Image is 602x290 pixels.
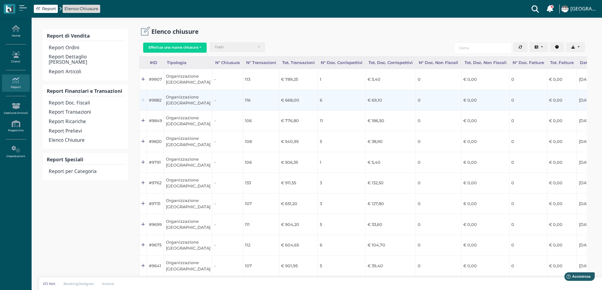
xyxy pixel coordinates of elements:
[6,5,13,13] img: logo
[318,173,365,193] td: 3
[243,110,279,131] td: 106
[318,57,365,69] div: N° Doc. Corrispettivi
[49,69,124,74] h4: Report Articoli
[147,256,164,276] td: #9641
[2,23,29,40] a: Home
[243,214,279,235] td: 111
[164,90,212,110] td: Organizzazione [GEOGRAPHIC_DATA]
[49,45,124,50] h4: Report Ordini
[461,131,509,152] td: € 0,00
[318,110,365,131] td: 11
[279,256,318,276] td: € 901,95
[279,110,318,131] td: € 776,80
[164,152,212,173] td: Organizzazione [GEOGRAPHIC_DATA]
[416,235,461,256] td: 0
[212,173,243,193] td: -
[243,256,279,276] td: 107
[547,110,577,131] td: € 0,00
[47,33,90,39] b: Report di Vendita
[318,152,365,173] td: 1
[147,69,164,90] td: #9907
[243,193,279,214] td: 107
[461,256,509,276] td: € 0,00
[318,69,365,90] td: 1
[509,235,547,256] td: 0
[147,90,164,110] td: #9882
[318,256,365,276] td: 5
[164,173,212,193] td: Organizzazione [GEOGRAPHIC_DATA]
[47,88,122,94] b: Report Finanziari e Transazioni
[42,6,56,12] span: Report
[560,1,598,16] a: ... [GEOGRAPHIC_DATA]
[49,54,124,65] h4: Report Dettaglio [PERSON_NAME]
[461,69,509,90] td: € 0,00
[416,256,461,276] td: 0
[49,109,124,115] h4: Report Transazioni
[47,156,83,163] b: Report Speciali
[279,57,318,69] div: Tot. Transazioni
[461,235,509,256] td: € 0,00
[461,173,509,193] td: € 0,00
[366,57,416,69] div: Tot. Doc. Corrispettivi
[416,131,461,152] td: 0
[509,173,547,193] td: 0
[212,57,243,69] div: N° Chiusura
[547,90,577,110] td: € 0,00
[2,74,29,92] a: Report
[547,173,577,193] td: € 0,00
[461,90,509,110] td: € 0,00
[98,281,119,286] a: Invoice
[43,281,56,286] p: I/O Net
[147,214,164,235] td: #9699
[164,235,212,256] td: Organizzazione [GEOGRAPHIC_DATA]
[561,5,568,12] img: ...
[2,100,29,117] a: Gestione Articoli
[547,256,577,276] td: € 0,00
[164,57,212,69] div: Tipologia
[243,57,279,69] div: N° Transazioni
[366,131,416,152] td: € 38,90
[547,214,577,235] td: € 0,00
[416,57,461,69] div: N° Doc. Non Fiscali
[279,235,318,256] td: € 604,65
[243,90,279,110] td: 116
[416,110,461,131] td: 0
[36,6,56,12] a: Report
[461,110,509,131] td: € 0,00
[416,214,461,235] td: 0
[461,193,509,214] td: € 0,00
[509,152,547,173] td: 0
[461,57,509,69] div: Tot. Doc. Non Fiscali
[164,256,212,276] td: Organizzazione [GEOGRAPHIC_DATA]
[147,110,164,131] td: #9849
[212,193,243,214] td: -
[243,131,279,152] td: 108
[366,152,416,173] td: € 5,40
[318,90,365,110] td: 6
[366,256,416,276] td: € 39,40
[151,28,198,35] h2: Elenco chiusure
[143,43,207,53] button: Effettua una nuova chiusura
[529,42,550,52] div: Colonne
[509,193,547,214] td: 0
[19,5,42,10] span: Assistenza
[212,90,243,110] td: -
[547,235,577,256] td: € 0,00
[416,173,461,193] td: 0
[164,214,212,235] td: Organizzazione [GEOGRAPHIC_DATA]
[461,152,509,173] td: € 0,00
[509,256,547,276] td: 0
[509,69,547,90] td: 0
[416,69,461,90] td: 0
[416,90,461,110] td: 0
[147,173,164,193] td: #9762
[243,152,279,173] td: 106
[147,193,164,214] td: #9731
[366,69,416,90] td: € 3,40
[212,69,243,90] td: -
[513,42,527,52] button: Aggiorna
[416,152,461,173] td: 0
[147,152,164,173] td: #9791
[212,235,243,256] td: -
[547,193,577,214] td: € 0,00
